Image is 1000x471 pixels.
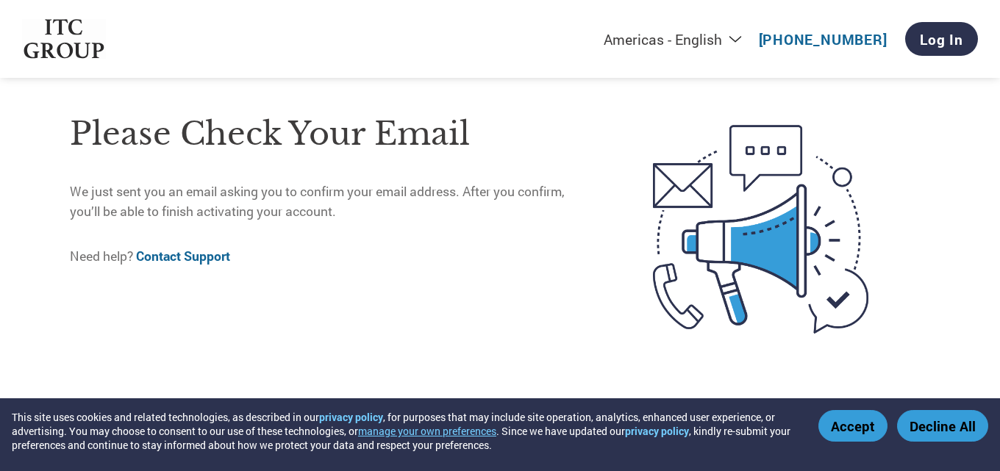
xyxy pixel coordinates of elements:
[897,410,988,442] button: Decline All
[625,424,689,438] a: privacy policy
[70,110,591,158] h1: Please check your email
[319,410,383,424] a: privacy policy
[22,19,106,60] img: ITC Group
[358,424,496,438] button: manage your own preferences
[818,410,888,442] button: Accept
[905,22,978,56] a: Log In
[759,30,888,48] a: [PHONE_NUMBER]
[136,248,230,265] a: Contact Support
[70,247,591,266] p: Need help?
[70,182,591,221] p: We just sent you an email asking you to confirm your email address. After you confirm, you’ll be ...
[12,410,797,452] div: This site uses cookies and related technologies, as described in our , for purposes that may incl...
[591,98,930,360] img: open-email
